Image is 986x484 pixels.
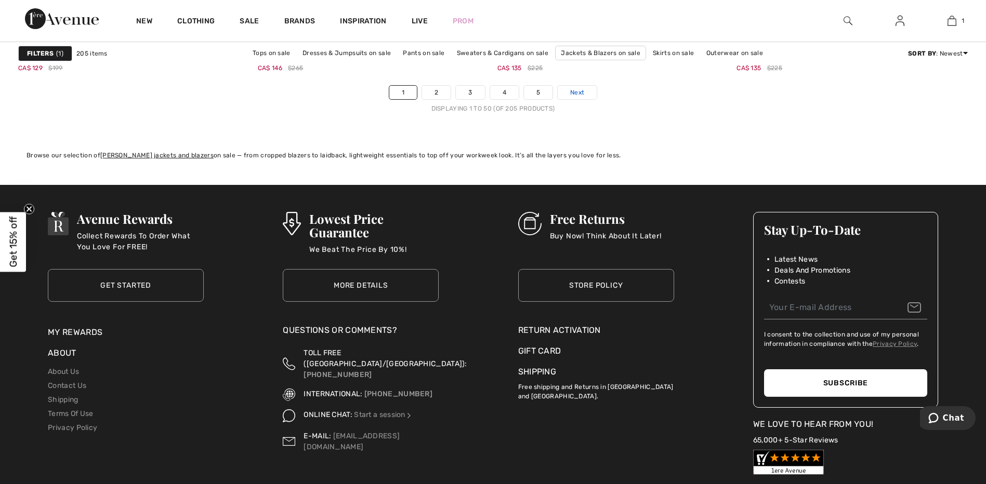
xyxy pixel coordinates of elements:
img: Online Chat [283,409,295,422]
a: 5 [524,86,553,99]
span: CA$ 135 [737,64,761,72]
label: I consent to the collection and use of my personal information in compliance with the . [764,330,927,348]
span: E-MAIL: [304,432,331,440]
img: Toll Free (Canada/US) [283,347,295,380]
strong: Sort By [908,50,936,57]
a: Sign In [887,15,913,28]
a: [PERSON_NAME] jackets and blazers [100,152,214,159]
a: Next [558,86,597,99]
div: Browse our selection of on sale — from cropped blazers to laidback, lightweight essentials to top... [27,151,959,160]
span: Inspiration [340,17,386,28]
span: 1 [962,16,964,25]
span: Contests [774,276,805,287]
a: Live [412,16,428,26]
a: My Rewards [48,327,102,337]
a: More Details [283,269,439,302]
span: Next [570,88,584,97]
h3: Lowest Price Guarantee [309,212,439,239]
h3: Free Returns [550,212,662,225]
img: 1ère Avenue [25,8,99,29]
a: Skirts on sale [648,46,699,60]
a: Return Activation [518,324,674,337]
a: [EMAIL_ADDRESS][DOMAIN_NAME] [304,432,400,451]
a: Dresses & Jumpsuits on sale [297,46,396,60]
a: Prom [453,16,474,26]
h3: Avenue Rewards [77,212,204,225]
a: Clothing [177,17,215,28]
a: Store Policy [518,269,674,302]
span: CA$ 146 [258,64,282,72]
a: Jackets & Blazers on sale [555,46,646,60]
a: Outerwear on sale [701,46,768,60]
span: 1 [56,49,63,58]
img: Customer Reviews [753,450,824,475]
a: Brands [284,17,315,28]
a: 2 [422,86,451,99]
a: New [136,17,152,28]
a: Sweaters & Cardigans on sale [452,46,554,60]
span: Latest News [774,254,818,265]
a: Shipping [518,367,556,377]
button: Subscribe [764,369,927,397]
span: INTERNATIONAL: [304,389,362,398]
button: Close teaser [24,204,34,214]
span: $265 [288,63,303,73]
span: $225 [767,63,782,73]
input: Your E-mail Address [764,296,927,319]
a: Sale [240,17,259,28]
span: ONLINE CHAT: [304,410,352,419]
nav: Page navigation [18,85,968,113]
div: About [48,347,204,365]
iframe: Opens a widget where you can chat to one of our agents [920,406,976,432]
span: TOLL FREE ([GEOGRAPHIC_DATA]/[GEOGRAPHIC_DATA]): [304,348,467,368]
strong: Filters [27,49,54,58]
img: Avenue Rewards [48,212,69,235]
img: Lowest Price Guarantee [283,212,300,235]
a: [PHONE_NUMBER] [364,389,432,398]
img: search the website [844,15,852,27]
span: 205 items [76,49,108,58]
img: Free Returns [518,212,542,235]
p: Buy Now! Think About It Later! [550,231,662,251]
a: Get Started [48,269,204,302]
a: Shipping [48,395,78,404]
a: Contact Us [48,381,86,390]
span: $225 [528,63,543,73]
a: Start a session [354,410,413,419]
img: My Info [896,15,904,27]
a: 1 [926,15,977,27]
a: 65,000+ 5-Star Reviews [753,436,838,445]
div: Questions or Comments? [283,324,439,342]
img: Online Chat [405,412,413,419]
a: Gift Card [518,345,674,357]
img: Contact us [283,431,295,452]
p: Free shipping and Returns in [GEOGRAPHIC_DATA] and [GEOGRAPHIC_DATA]. [518,378,674,401]
a: Privacy Policy [873,340,917,347]
p: We Beat The Price By 10%! [309,244,439,265]
img: International [283,388,295,401]
span: CA$ 135 [497,64,522,72]
h3: Stay Up-To-Date [764,223,927,236]
div: : Newest [908,49,968,58]
a: About Us [48,367,79,376]
p: Collect Rewards To Order What You Love For FREE! [77,231,204,251]
div: We Love To Hear From You! [753,418,938,431]
a: Terms Of Use [48,409,94,418]
span: Get 15% off [7,217,19,267]
a: Pants on sale [398,46,450,60]
a: 4 [490,86,519,99]
img: My Bag [948,15,956,27]
a: 1 [389,86,417,99]
div: Displaying 1 to 50 (of 205 products) [18,104,968,113]
a: [PHONE_NUMBER] [304,370,372,379]
span: $199 [48,63,62,73]
a: 3 [456,86,484,99]
a: Tops on sale [247,46,296,60]
a: Privacy Policy [48,423,97,432]
span: Deals And Promotions [774,265,850,276]
span: CA$ 129 [18,64,43,72]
